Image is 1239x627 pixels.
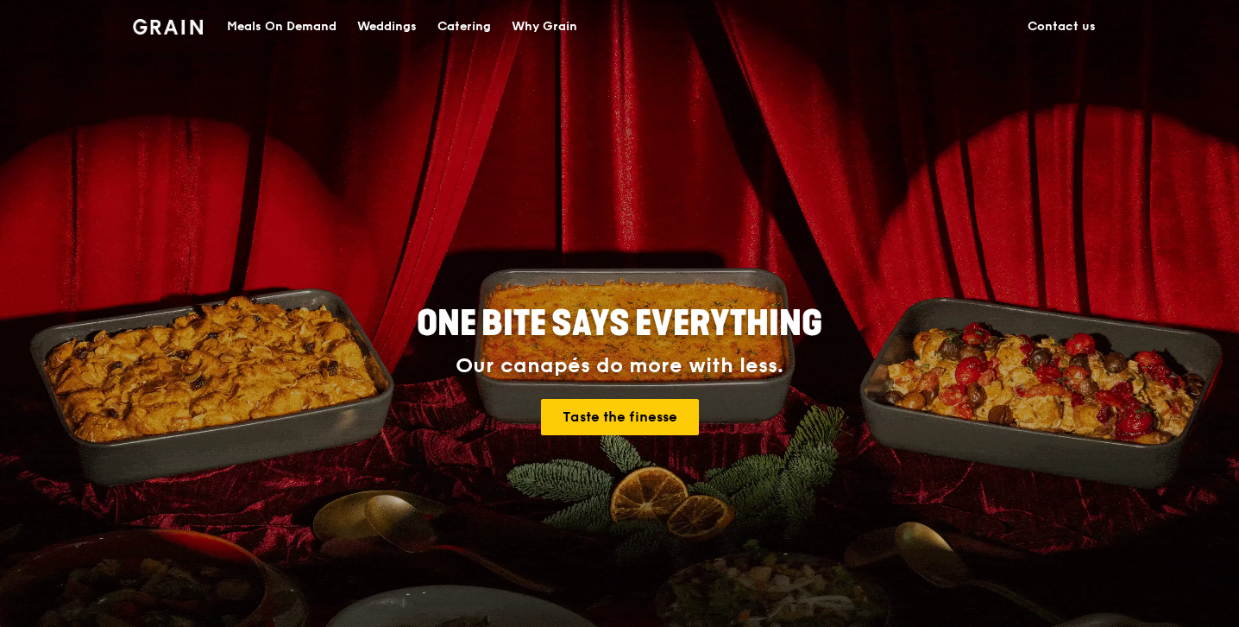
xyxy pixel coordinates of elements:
[417,303,822,345] span: ONE BITE SAYS EVERYTHING
[541,399,699,435] a: Taste the finesse
[357,1,417,53] div: Weddings
[133,19,203,35] img: Grain
[437,1,491,53] div: Catering
[309,354,930,378] div: Our canapés do more with less.
[427,1,501,53] a: Catering
[347,1,427,53] a: Weddings
[501,1,588,53] a: Why Grain
[1017,1,1106,53] a: Contact us
[512,1,577,53] div: Why Grain
[227,1,336,53] div: Meals On Demand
